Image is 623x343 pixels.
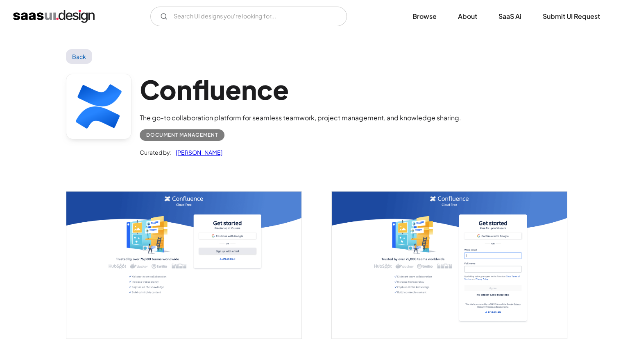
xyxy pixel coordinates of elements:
div: Curated by: [140,147,172,157]
img: 64181e774370bbeb1b915f20_Confluence%20Signup%20Screen.png [332,192,567,338]
a: Back [66,49,93,64]
input: Search UI designs you're looking for... [150,7,347,26]
a: home [13,10,95,23]
a: open lightbox [66,192,301,338]
a: open lightbox [332,192,567,338]
a: Browse [403,7,446,25]
a: [PERSON_NAME] [172,147,222,157]
div: Document Management [146,130,218,140]
a: SaaS Ai [489,7,531,25]
form: Email Form [150,7,347,26]
div: The go-to collaboration platform for seamless teamwork, project management, and knowledge sharing. [140,113,461,123]
a: Submit UI Request [533,7,610,25]
img: 64181e721461c678055f2b04_Confluence%20Login%20Screen.png [66,192,301,338]
a: About [448,7,487,25]
h1: Confluence [140,74,461,105]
